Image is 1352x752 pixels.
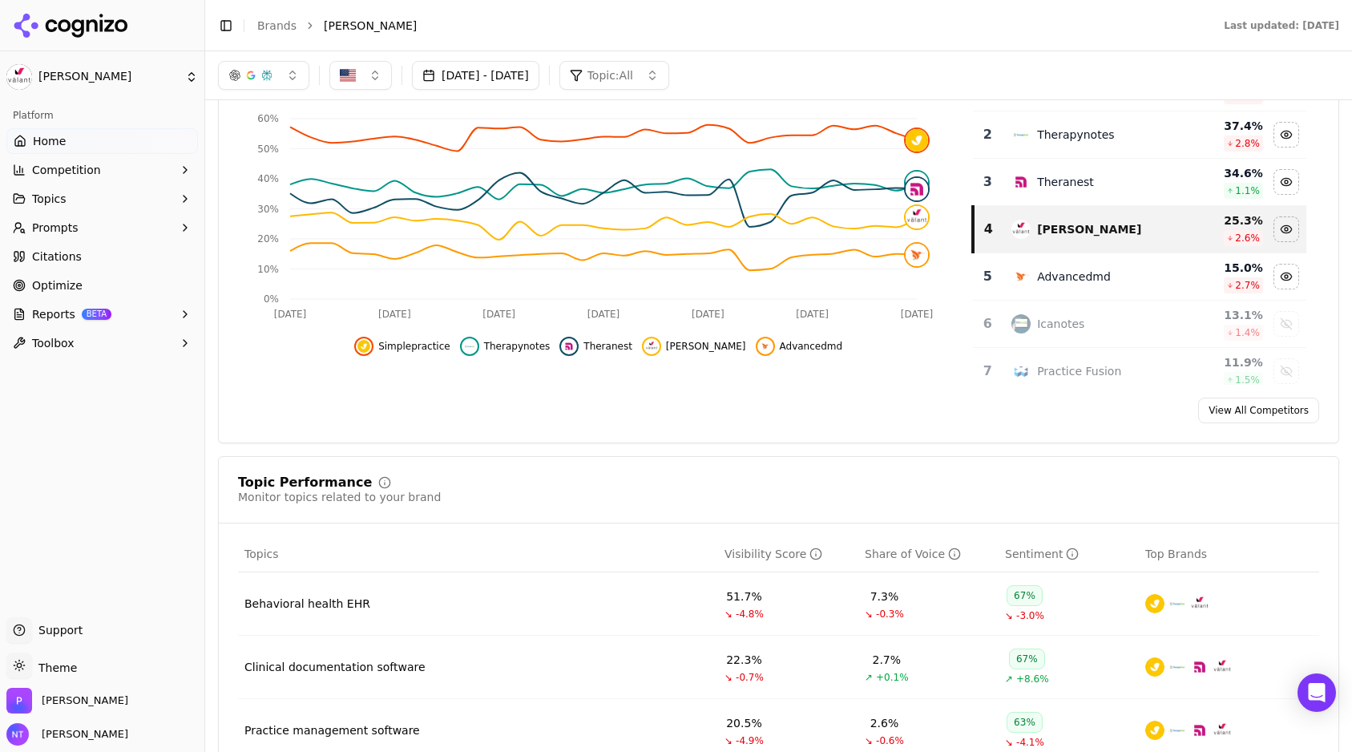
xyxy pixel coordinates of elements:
span: -0.3% [876,608,904,621]
div: 4 [981,220,995,239]
button: Toolbox [6,330,198,356]
div: 7 [979,362,995,381]
div: 63% [1007,712,1043,733]
div: Platform [6,103,198,128]
span: -3.0% [1016,609,1044,622]
span: [PERSON_NAME] [38,70,179,84]
th: visibilityScore [718,536,858,572]
button: Topics [6,186,198,212]
tspan: [DATE] [692,309,724,320]
div: Topic Performance [238,476,372,489]
span: 2.8 % [1235,137,1260,150]
img: valant [645,340,658,353]
tspan: [DATE] [901,309,934,320]
a: Citations [6,244,198,269]
tr: 6icanotesIcanotes13.1%1.4%Show icanotes data [973,301,1306,348]
div: 67% [1009,649,1045,669]
div: Practice management software [244,722,420,738]
span: [PERSON_NAME] [324,18,417,34]
div: 34.6 % [1177,165,1263,181]
div: [PERSON_NAME] [1037,221,1141,237]
th: Top Brands [1139,536,1319,572]
button: Hide theranest data [559,337,632,356]
img: valant [1190,594,1209,613]
button: ReportsBETA [6,301,198,327]
span: 1.1 % [1235,184,1260,197]
div: 22.3% [726,652,761,668]
div: Last updated: [DATE] [1224,19,1339,32]
a: Clinical documentation software [244,659,426,675]
button: [DATE] - [DATE] [412,61,539,90]
nav: breadcrumb [257,18,1192,34]
span: [PERSON_NAME] [35,727,128,742]
img: therapynotes [1168,657,1187,677]
img: United States [340,67,356,83]
div: Advancedmd [1037,269,1111,285]
span: Theme [32,661,77,674]
div: 51.7% [726,588,761,604]
th: sentiment [999,536,1139,572]
span: 2.7 % [1235,279,1260,292]
tspan: [DATE] [482,309,515,320]
button: Hide advancedmd data [756,337,843,356]
a: Behavioral health EHR [244,596,370,612]
img: simplepractice [906,129,928,152]
tr: 2therapynotesTherapynotes37.4%2.8%Hide therapynotes data [973,111,1306,159]
button: Hide valant data [1273,216,1299,242]
img: theranest [563,340,575,353]
img: valant [1213,721,1232,740]
span: -4.8% [736,608,764,621]
span: Therapynotes [484,340,551,353]
button: Hide theranest data [1273,169,1299,195]
tspan: [DATE] [796,309,829,320]
div: Visibility Score [724,546,822,562]
img: therapynotes [1168,721,1187,740]
span: Advancedmd [780,340,843,353]
tspan: [DATE] [587,309,620,320]
img: Perrill [6,688,32,714]
span: Competition [32,162,101,178]
tspan: 0% [264,293,279,305]
img: advancedmd [906,244,928,266]
span: Topics [244,546,279,562]
span: Home [33,133,66,149]
button: Open organization switcher [6,688,128,714]
img: theranest [1011,172,1031,192]
span: +0.1% [876,671,909,684]
div: Open Intercom Messenger [1298,673,1336,712]
span: 2.6 % [1235,232,1260,245]
div: Theranest [1037,174,1094,190]
span: 1.4 % [1235,326,1260,339]
span: Theranest [583,340,632,353]
span: ↗ [865,671,873,684]
span: ↘ [724,671,733,684]
span: Perrill [42,693,128,708]
img: Valant [6,64,32,90]
tspan: 40% [257,173,279,184]
span: Citations [32,249,82,265]
button: Show practice fusion data [1273,358,1299,384]
div: 67% [1007,585,1043,606]
span: Optimize [32,277,83,293]
span: ↘ [865,608,873,621]
tspan: 50% [257,144,279,155]
th: shareOfVoice [858,536,999,572]
div: 15.0 % [1177,260,1263,276]
button: Hide therapynotes data [460,337,551,356]
img: simplepractice [357,340,370,353]
span: ↘ [1005,609,1013,622]
tspan: 20% [257,233,279,245]
img: theranest [1190,721,1209,740]
div: 3 [979,172,995,192]
img: simplepractice [1145,721,1164,740]
div: 13.1 % [1177,307,1263,323]
span: ↘ [724,608,733,621]
div: Monitor topics related to your brand [238,489,441,505]
button: Open user button [6,723,128,746]
img: Nate Tower [6,723,29,746]
a: Brands [257,19,297,32]
div: 6 [979,314,995,334]
button: Prompts [6,215,198,241]
a: Optimize [6,273,198,298]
